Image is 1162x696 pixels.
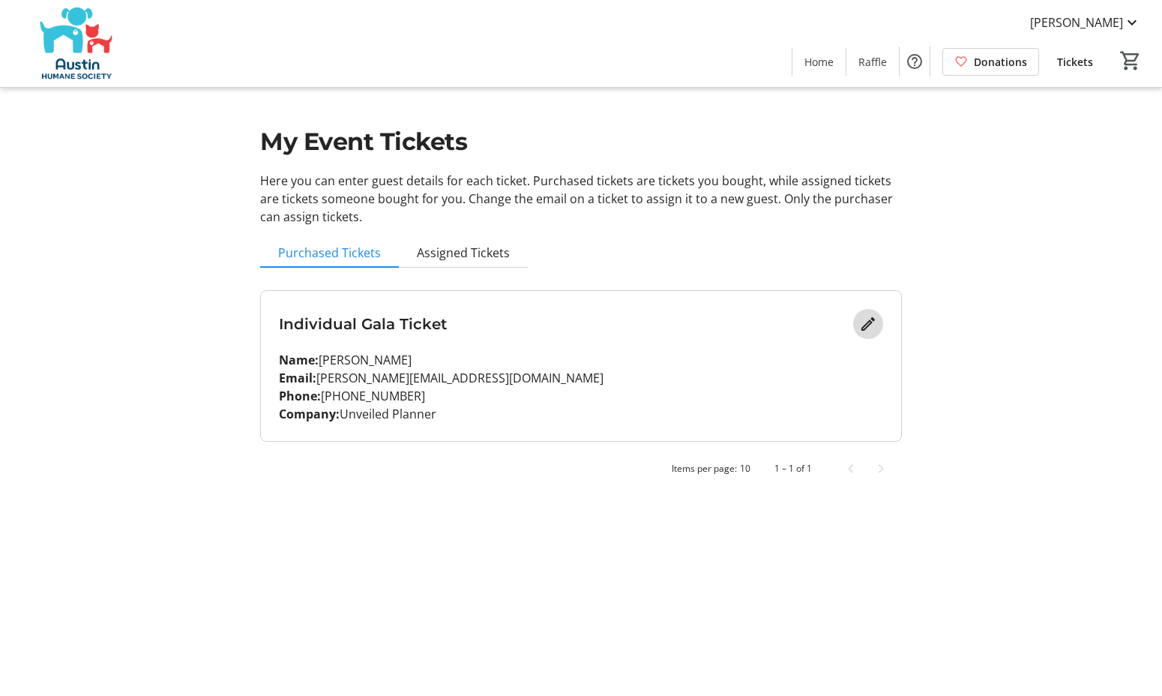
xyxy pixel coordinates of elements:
a: Donations [942,48,1039,76]
span: Home [804,54,834,70]
button: [PERSON_NAME] [1018,10,1153,34]
p: Unveiled Planner [279,405,883,423]
div: Items per page: [672,462,737,475]
span: Donations [974,54,1027,70]
span: Assigned Tickets [417,247,510,259]
span: [PERSON_NAME] [1030,13,1123,31]
p: [PERSON_NAME][EMAIL_ADDRESS][DOMAIN_NAME] [279,369,883,387]
button: Edit [853,309,883,339]
a: Raffle [846,48,899,76]
button: Previous page [836,454,866,484]
p: [PHONE_NUMBER] [279,387,883,405]
strong: Name: [279,352,319,368]
a: Home [792,48,846,76]
img: Austin Humane Society's Logo [9,6,142,81]
h3: Individual Gala Ticket [279,313,853,335]
span: Raffle [858,54,887,70]
span: Purchased Tickets [278,247,381,259]
button: Help [900,46,930,76]
div: 10 [740,462,750,475]
strong: Email: [279,370,316,386]
h1: My Event Tickets [260,124,902,160]
span: Tickets [1057,54,1093,70]
div: 1 – 1 of 1 [774,462,812,475]
strong: Phone: [279,388,321,404]
button: Next page [866,454,896,484]
p: [PERSON_NAME] [279,351,883,369]
mat-paginator: Select page [260,454,902,484]
p: Here you can enter guest details for each ticket. Purchased tickets are tickets you bought, while... [260,172,902,226]
button: Cart [1117,47,1144,74]
a: Tickets [1045,48,1105,76]
strong: Company: [279,406,340,422]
